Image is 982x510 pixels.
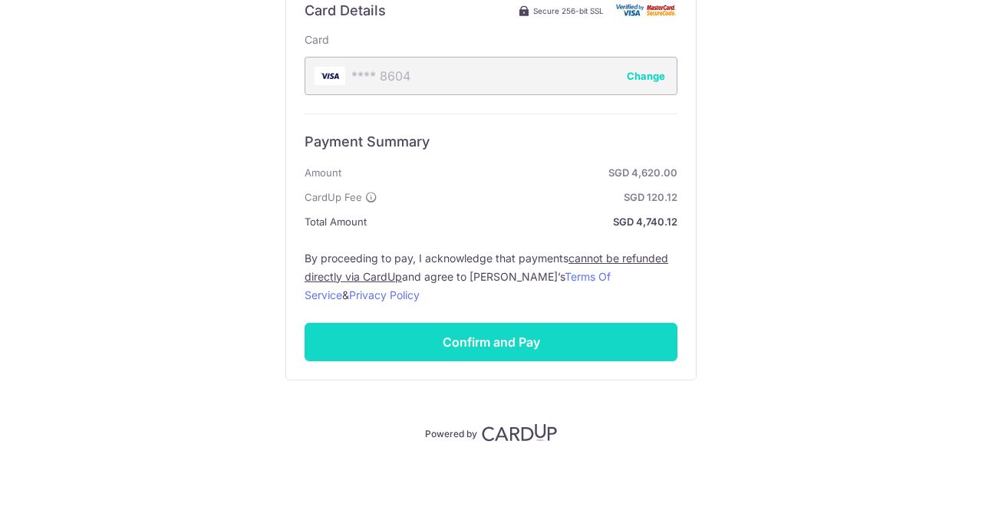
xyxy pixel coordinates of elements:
p: Powered by [425,425,477,440]
span: Amount [305,163,341,182]
img: CardUp [482,423,557,442]
img: Card secure [616,4,677,17]
a: Privacy Policy [349,288,420,301]
strong: SGD 4,620.00 [348,163,677,182]
strong: SGD 120.12 [384,188,677,206]
button: Change [627,68,665,84]
a: Terms Of Service [305,270,611,301]
span: Total Amount [305,212,367,231]
strong: SGD 4,740.12 [373,212,677,231]
h6: Payment Summary [305,133,677,151]
span: CardUp Fee [305,188,362,206]
input: Confirm and Pay [305,323,677,361]
u: cannot be refunded directly via CardUp [305,252,668,283]
h6: Card Details [305,2,386,20]
label: Card [305,32,329,48]
span: Secure 256-bit SSL [533,5,604,17]
label: By proceeding to pay, I acknowledge that payments and agree to [PERSON_NAME]’s & [305,249,677,304]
